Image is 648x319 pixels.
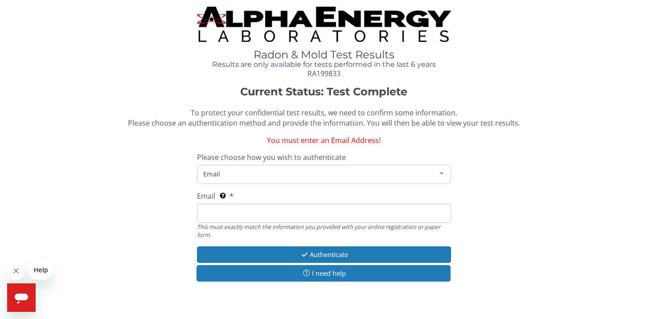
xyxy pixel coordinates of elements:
span: Email [197,191,215,201]
h1: Radon & Mold Test Results [197,49,451,61]
button: I need help [197,265,451,282]
button: Authenticate [197,246,451,263]
span: Email [201,169,433,179]
h4: Results are only available for tests performed in the last 6 years [197,61,451,69]
iframe: Close message [7,262,25,280]
span: Please choose how you wish to authenticate [197,152,346,162]
img: TightCrop.jpg [197,7,451,42]
span: To protect your confidential test results, we need to confirm some information. Please choose an ... [128,108,520,128]
iframe: Message from company [29,260,53,280]
strong: Current Status: Test Complete [240,85,407,98]
span: You must enter an Email Address! [267,135,381,145]
span: RA199833 [308,69,340,78]
iframe: Button to launch messaging window [7,283,36,312]
div: This must exactly match the information you provided with your online registration or paper form. [197,223,451,239]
